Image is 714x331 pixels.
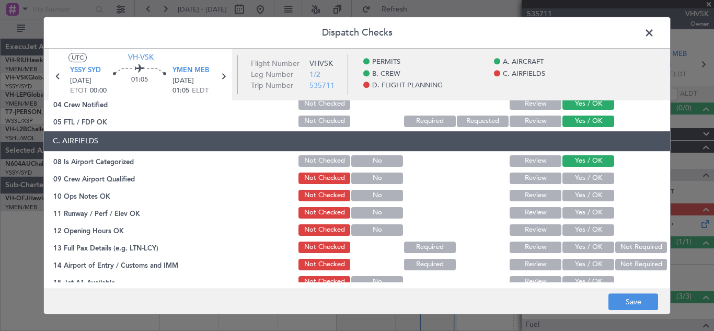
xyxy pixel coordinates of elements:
span: A. AIRCRAFT [503,58,544,68]
button: Yes / OK [562,190,614,201]
button: Yes / OK [562,242,614,253]
button: Review [510,242,561,253]
button: Yes / OK [562,173,614,184]
button: Review [510,190,561,201]
button: Yes / OK [562,98,614,110]
span: C. AIRFIELDS [503,69,545,79]
header: Dispatch Checks [44,17,670,49]
button: Review [510,276,561,288]
button: Review [510,224,561,236]
button: Yes / OK [562,259,614,270]
button: Review [510,98,561,110]
button: Review [510,116,561,127]
button: Yes / OK [562,276,614,288]
button: Yes / OK [562,207,614,219]
button: Review [510,207,561,219]
button: Not Required [615,242,667,253]
button: Review [510,173,561,184]
button: Review [510,155,561,167]
button: Save [608,293,658,310]
button: Yes / OK [562,155,614,167]
button: Yes / OK [562,224,614,236]
button: Yes / OK [562,116,614,127]
button: Not Required [615,259,667,270]
button: Review [510,259,561,270]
